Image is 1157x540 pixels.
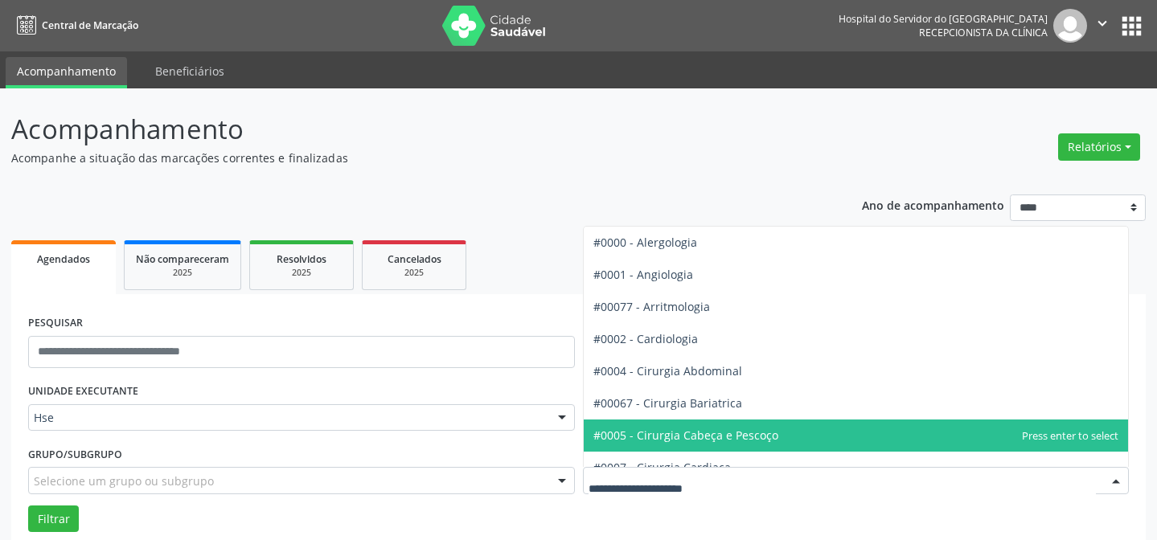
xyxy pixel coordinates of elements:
[136,267,229,279] div: 2025
[388,252,441,266] span: Cancelados
[593,460,731,475] span: #0007 - Cirurgia Cardiaca
[34,472,214,489] span: Selecione um grupo ou subgrupo
[1118,12,1146,40] button: apps
[374,267,454,279] div: 2025
[593,395,742,411] span: #00067 - Cirurgia Bariatrica
[37,252,90,266] span: Agendados
[593,363,742,378] span: #0004 - Cirurgia Abdominal
[1053,9,1087,43] img: img
[28,505,79,533] button: Filtrar
[136,252,229,266] span: Não compareceram
[277,252,326,266] span: Resolvidos
[144,57,236,85] a: Beneficiários
[34,410,542,426] span: Hse
[593,299,710,314] span: #00077 - Arritmologia
[28,379,138,404] label: UNIDADE EXECUTANTE
[1093,14,1111,32] i: 
[11,109,806,149] p: Acompanhamento
[839,12,1048,26] div: Hospital do Servidor do [GEOGRAPHIC_DATA]
[6,57,127,88] a: Acompanhamento
[593,267,693,282] span: #0001 - Angiologia
[11,149,806,166] p: Acompanhe a situação das marcações correntes e finalizadas
[862,194,1004,215] p: Ano de acompanhamento
[42,18,138,32] span: Central de Marcação
[593,331,698,346] span: #0002 - Cardiologia
[28,442,122,467] label: Grupo/Subgrupo
[1087,9,1118,43] button: 
[28,311,83,336] label: PESQUISAR
[919,26,1048,39] span: Recepcionista da clínica
[593,427,778,443] span: #0005 - Cirurgia Cabeça e Pescoço
[11,12,138,39] a: Central de Marcação
[261,267,342,279] div: 2025
[1058,133,1140,161] button: Relatórios
[593,235,697,250] span: #0000 - Alergologia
